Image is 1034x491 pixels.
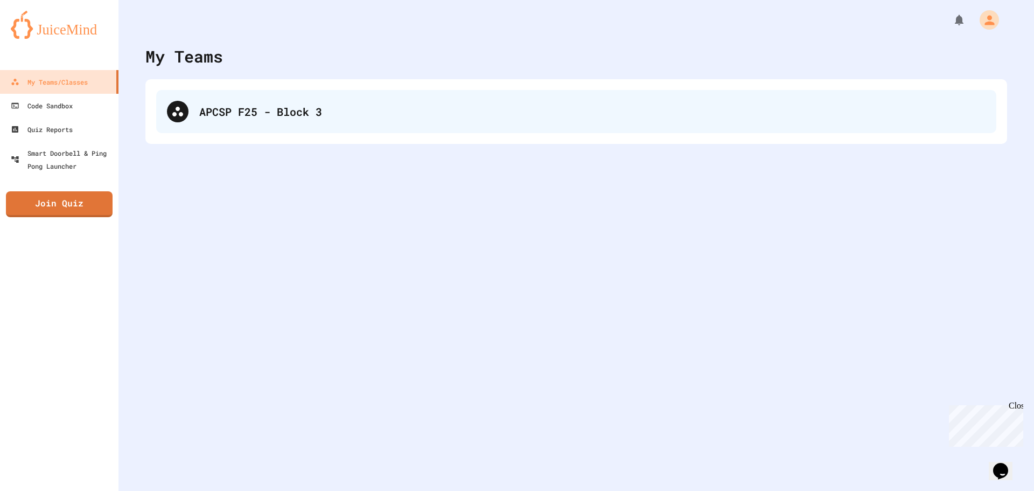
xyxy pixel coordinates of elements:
img: logo-orange.svg [11,11,108,39]
div: APCSP F25 - Block 3 [199,103,986,120]
a: Join Quiz [6,191,113,217]
div: My Teams/Classes [11,75,88,88]
div: APCSP F25 - Block 3 [156,90,996,133]
div: Quiz Reports [11,123,73,136]
iframe: chat widget [945,401,1023,447]
iframe: chat widget [989,448,1023,480]
div: Code Sandbox [11,99,73,112]
div: My Teams [145,44,223,68]
div: My Notifications [933,11,968,29]
div: Chat with us now!Close [4,4,74,68]
div: My Account [968,8,1002,32]
div: Smart Doorbell & Ping Pong Launcher [11,147,114,172]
